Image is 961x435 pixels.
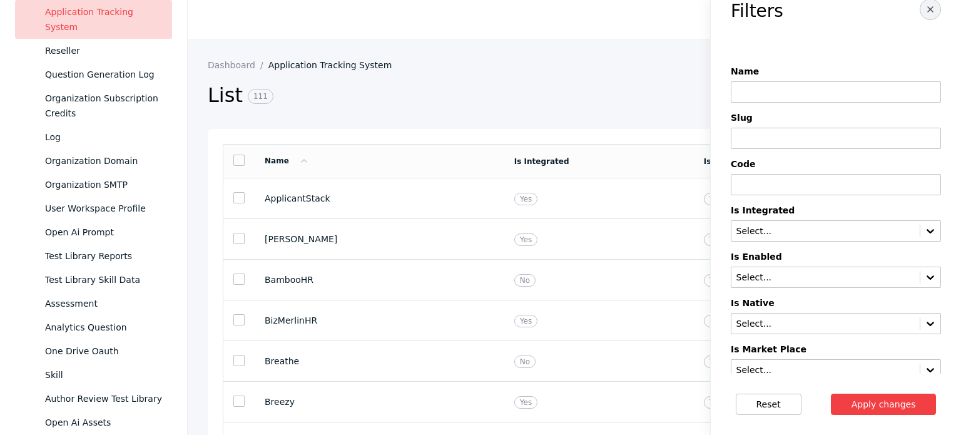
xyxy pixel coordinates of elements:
a: Skill [15,363,172,387]
div: Reseller [45,43,162,58]
a: Organization SMTP [15,173,172,197]
label: Code [731,159,941,169]
div: Skill [45,367,162,382]
section: [PERSON_NAME] [265,234,494,244]
a: One Drive Oauth [15,339,172,363]
div: Assessment [45,296,162,311]
span: No [514,274,536,287]
span: Yes [704,356,727,368]
div: Author Review Test Library [45,391,162,406]
a: Is Enabled [704,157,748,166]
button: Reset [736,394,801,415]
h3: Filters [731,1,783,21]
a: Assessment [15,292,172,315]
a: Open Ai Prompt [15,220,172,244]
div: One Drive Oauth [45,344,162,359]
div: Test Library Skill Data [45,272,162,287]
span: Yes [704,193,727,205]
span: 111 [248,89,273,104]
a: Name [265,156,309,165]
label: Is Native [731,298,941,308]
div: Organization SMTP [45,177,162,192]
span: Yes [514,193,537,205]
span: No [704,315,725,327]
div: Organization Subscription Credits [45,91,162,121]
span: Yes [514,315,537,327]
a: Question Generation Log [15,63,172,86]
section: Breezy [265,397,494,407]
span: Yes [704,274,727,287]
label: Is Market Place [731,344,941,354]
span: No [514,356,536,368]
label: Slug [731,113,941,123]
section: BambooHR [265,275,494,285]
a: Log [15,125,172,149]
a: Organization Domain [15,149,172,173]
a: Open Ai Assets [15,411,172,434]
div: Question Generation Log [45,67,162,82]
div: Application Tracking System [45,4,162,34]
a: Author Review Test Library [15,387,172,411]
div: Analytics Question [45,320,162,335]
a: Reseller [15,39,172,63]
div: User Workspace Profile [45,201,162,216]
h2: List [208,83,746,109]
label: Name [731,66,941,76]
span: Yes [704,233,727,246]
a: Is Integrated [514,157,569,166]
a: Application Tracking System [268,60,402,70]
div: Organization Domain [45,153,162,168]
a: Analytics Question [15,315,172,339]
span: Yes [514,396,537,409]
button: Apply changes [831,394,937,415]
a: Organization Subscription Credits [15,86,172,125]
span: Yes [514,233,537,246]
a: Dashboard [208,60,268,70]
label: Is Integrated [731,205,941,215]
div: Open Ai Assets [45,415,162,430]
section: BizMerlinHR [265,315,494,325]
div: Open Ai Prompt [45,225,162,240]
a: Test Library Reports [15,244,172,268]
div: Log [45,130,162,145]
a: User Workspace Profile [15,197,172,220]
section: ApplicantStack [265,193,494,203]
span: Yes [704,396,727,409]
label: Is Enabled [731,252,941,262]
div: Test Library Reports [45,248,162,264]
a: Test Library Skill Data [15,268,172,292]
section: Breathe [265,356,494,366]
